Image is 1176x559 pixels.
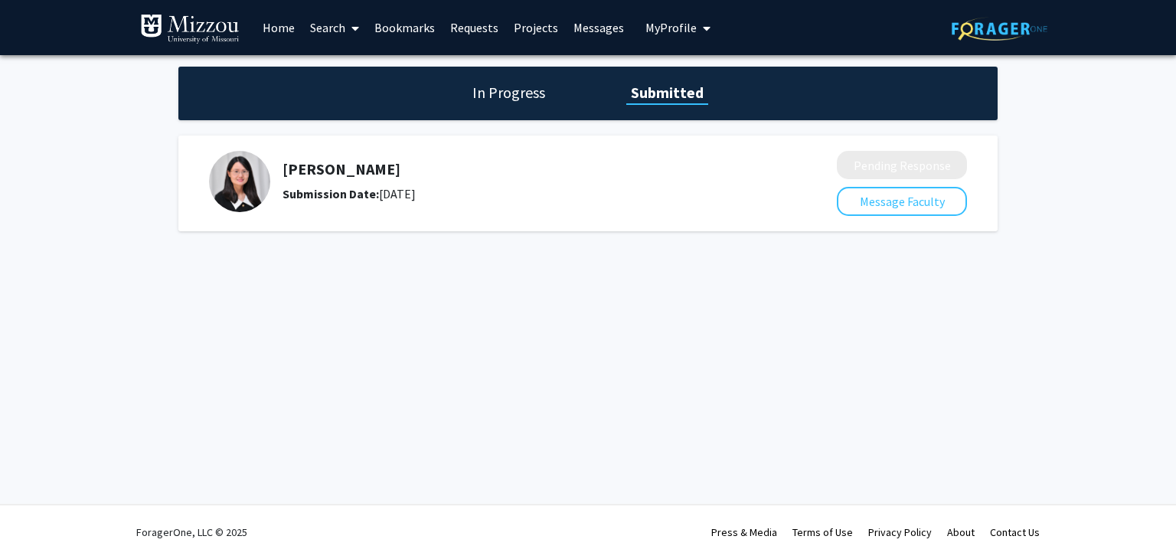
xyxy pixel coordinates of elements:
a: Requests [443,1,506,54]
a: About [947,525,975,539]
a: Message Faculty [837,194,967,209]
a: Messages [566,1,632,54]
button: Pending Response [837,151,967,179]
a: Bookmarks [367,1,443,54]
img: ForagerOne Logo [952,17,1047,41]
a: Terms of Use [792,525,853,539]
h1: In Progress [468,82,550,103]
div: ForagerOne, LLC © 2025 [136,505,247,559]
h1: Submitted [626,82,708,103]
a: Search [302,1,367,54]
a: Privacy Policy [868,525,932,539]
b: Submission Date: [283,186,379,201]
a: Contact Us [990,525,1040,539]
img: University of Missouri Logo [140,14,240,44]
div: [DATE] [283,185,756,203]
h5: [PERSON_NAME] [283,160,756,178]
span: My Profile [645,20,697,35]
a: Projects [506,1,566,54]
a: Press & Media [711,525,777,539]
img: Profile Picture [209,151,270,212]
a: Home [255,1,302,54]
button: Message Faculty [837,187,967,216]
